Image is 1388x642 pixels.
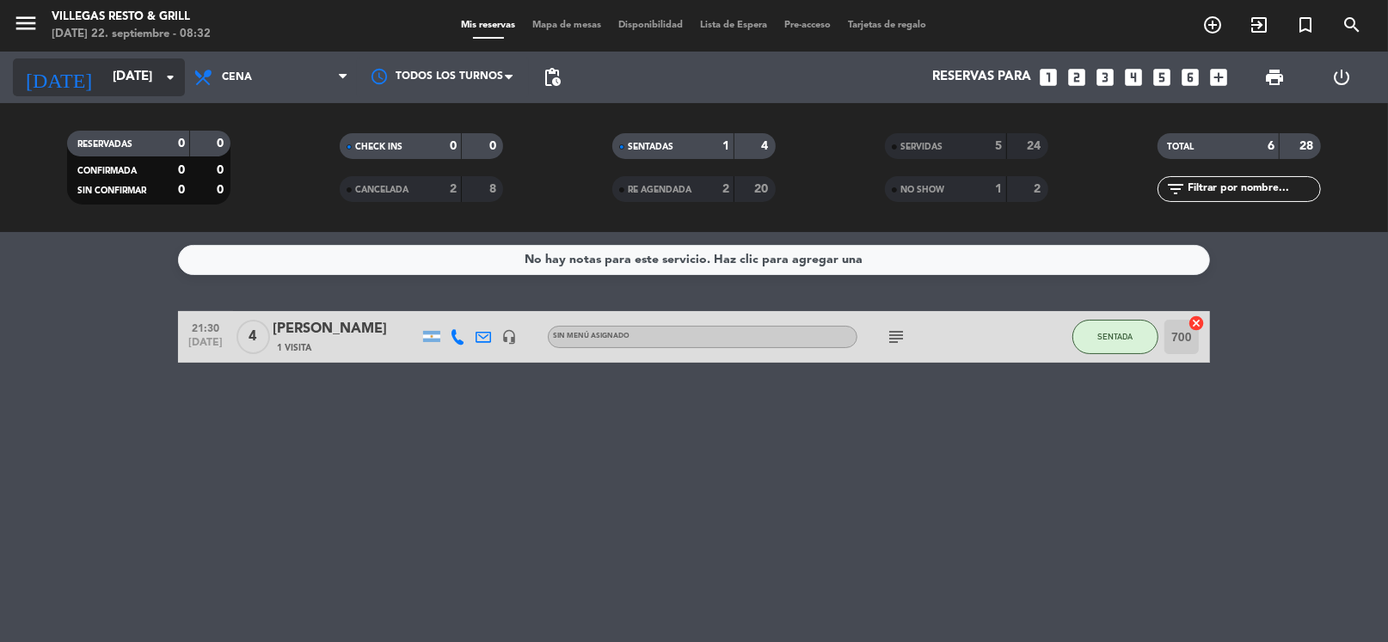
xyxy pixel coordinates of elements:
i: search [1342,15,1362,35]
span: CANCELADA [355,186,408,194]
div: LOG OUT [1309,52,1376,103]
span: Reservas para [932,70,1031,85]
span: Pre-acceso [777,21,840,30]
strong: 0 [489,140,500,152]
span: 4 [236,320,270,354]
i: looks_6 [1179,66,1201,89]
div: [PERSON_NAME] [273,318,419,340]
span: [DATE] [184,337,227,357]
strong: 0 [178,164,185,176]
strong: 6 [1268,140,1274,152]
i: arrow_drop_down [160,67,181,88]
span: Disponibilidad [611,21,692,30]
strong: 1 [995,183,1002,195]
i: filter_list [1166,179,1187,199]
strong: 8 [489,183,500,195]
strong: 1 [722,140,729,152]
div: Villegas Resto & Grill [52,9,211,26]
span: Tarjetas de regalo [840,21,936,30]
strong: 2 [722,183,729,195]
strong: 4 [761,140,771,152]
span: CONFIRMADA [77,167,137,175]
strong: 2 [450,183,457,195]
span: Cena [222,71,252,83]
i: looks_two [1066,66,1088,89]
span: SENTADAS [628,143,673,151]
span: RE AGENDADA [628,186,691,194]
span: Mapa de mesas [525,21,611,30]
span: print [1265,67,1286,88]
div: No hay notas para este servicio. Haz clic para agregar una [525,250,863,270]
i: [DATE] [13,58,104,96]
span: 1 Visita [277,341,311,355]
i: looks_5 [1151,66,1173,89]
span: NO SHOW [900,186,944,194]
i: turned_in_not [1295,15,1316,35]
i: power_settings_new [1331,67,1352,88]
span: RESERVADAS [77,140,132,149]
i: cancel [1188,315,1205,332]
i: looks_3 [1094,66,1116,89]
strong: 0 [178,184,185,196]
i: menu [13,10,39,36]
div: [DATE] 22. septiembre - 08:32 [52,26,211,43]
i: looks_4 [1122,66,1145,89]
strong: 2 [1034,183,1044,195]
strong: 0 [178,138,185,150]
span: CHECK INS [355,143,402,151]
span: TOTAL [1168,143,1195,151]
i: add_circle_outline [1202,15,1223,35]
strong: 0 [217,164,227,176]
span: SERVIDAS [900,143,943,151]
strong: 0 [217,184,227,196]
i: add_box [1207,66,1230,89]
i: looks_one [1037,66,1059,89]
strong: 0 [450,140,457,152]
input: Filtrar por nombre... [1187,180,1320,199]
span: Lista de Espera [692,21,777,30]
span: SENTADA [1098,332,1133,341]
span: Mis reservas [453,21,525,30]
span: pending_actions [542,67,562,88]
i: exit_to_app [1249,15,1269,35]
strong: 5 [995,140,1002,152]
button: menu [13,10,39,42]
strong: 20 [754,183,771,195]
strong: 24 [1027,140,1044,152]
button: SENTADA [1072,320,1158,354]
i: headset_mic [501,329,517,345]
strong: 0 [217,138,227,150]
i: subject [886,327,906,347]
strong: 28 [1299,140,1317,152]
span: SIN CONFIRMAR [77,186,146,195]
span: 21:30 [184,317,227,337]
span: Sin menú asignado [553,333,630,339]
